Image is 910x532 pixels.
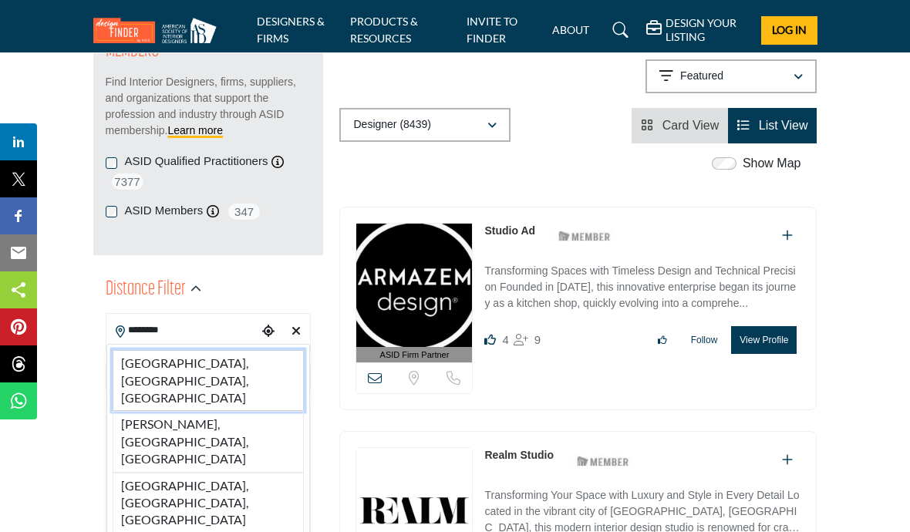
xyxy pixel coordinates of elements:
button: Like listing [648,327,677,353]
input: ASID Qualified Practitioners checkbox [106,157,117,169]
a: View Card [641,119,719,132]
button: Log In [761,16,817,45]
label: Show Map [743,154,801,173]
button: Follow [681,327,728,353]
a: Add To List [782,453,793,466]
div: Followers [514,331,541,349]
p: Realm Studio [484,447,553,463]
li: Card View [632,108,728,143]
a: Transforming Spaces with Timeless Design and Technical Precision Founded in [DATE], this innovati... [484,254,800,315]
a: Studio Ad [484,224,535,237]
h2: Distance Filter [106,276,186,304]
li: [GEOGRAPHIC_DATA], [GEOGRAPHIC_DATA], [GEOGRAPHIC_DATA] [113,350,305,411]
button: Featured [645,59,817,93]
a: ASID Firm Partner [356,224,472,363]
button: Designer (8439) [339,108,511,142]
span: ASID Firm Partner [380,348,450,362]
a: Learn more [167,124,223,136]
a: Add To List [782,229,793,242]
button: View Profile [731,326,797,354]
a: Search [598,18,639,42]
a: INVITE TO FINDER [467,15,517,45]
p: Transforming Spaces with Timeless Design and Technical Precision Founded in [DATE], this innovati... [484,263,800,315]
a: ABOUT [552,23,589,36]
img: ASID Members Badge Icon [568,451,638,470]
p: Featured [680,69,723,84]
span: Card View [662,119,720,132]
a: PRODUCTS & RESOURCES [350,15,418,45]
span: 347 [227,202,261,221]
a: Realm Studio [484,449,553,461]
label: ASID Members [125,202,204,220]
label: ASID Qualified Practitioners [125,153,268,170]
img: ASID Members Badge Icon [550,227,619,246]
li: [PERSON_NAME], [GEOGRAPHIC_DATA], [GEOGRAPHIC_DATA] [113,411,305,472]
img: Studio Ad [356,224,472,347]
div: Choose your current location [258,315,278,348]
img: Site Logo [93,18,224,43]
input: ASID Members checkbox [106,206,117,217]
i: Likes [484,334,496,345]
span: 7377 [110,172,145,191]
span: Log In [772,23,807,36]
p: Studio Ad [484,223,535,239]
h5: DESIGN YOUR LISTING [666,16,750,44]
p: Find Interior Designers, firms, suppliers, and organizations that support the profession and indu... [106,74,312,139]
div: DESIGN YOUR LISTING [646,16,750,44]
a: View List [737,119,807,132]
span: 9 [534,333,541,346]
a: DESIGNERS & FIRMS [257,15,325,45]
p: Designer (8439) [353,117,430,133]
span: 4 [502,333,508,346]
span: List View [759,119,808,132]
li: List View [728,108,817,143]
div: Clear search location [286,315,307,348]
input: Search Location [106,315,258,345]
